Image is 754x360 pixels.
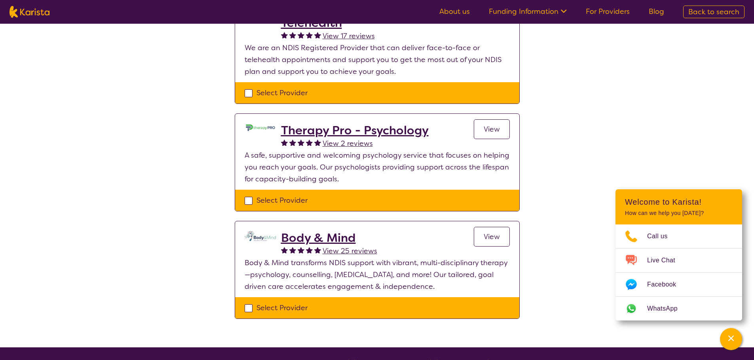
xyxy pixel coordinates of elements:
[720,328,742,350] button: Channel Menu
[647,230,677,242] span: Call us
[245,123,276,132] img: dzo1joyl8vpkomu9m2qk.jpg
[314,247,321,253] img: fullstar
[484,232,500,241] span: View
[289,247,296,253] img: fullstar
[683,6,745,18] a: Back to search
[314,32,321,38] img: fullstar
[289,32,296,38] img: fullstar
[615,297,742,320] a: Web link opens in a new tab.
[281,123,429,138] a: Therapy Pro - Psychology
[489,7,567,16] a: Funding Information
[647,303,687,315] span: WhatsApp
[439,7,470,16] a: About us
[615,189,742,320] div: Channel Menu
[647,254,685,266] span: Live Chat
[245,231,276,241] img: qmpolprhjdhzpcuekzqg.svg
[323,246,377,256] span: View 25 reviews
[323,139,373,148] span: View 2 reviews
[289,139,296,146] img: fullstar
[323,30,375,42] a: View 17 reviews
[314,139,321,146] img: fullstar
[323,245,377,257] a: View 25 reviews
[586,7,630,16] a: For Providers
[245,42,510,77] p: We are an NDIS Registered Provider that can deliver face-to-face or telehealth appointments and s...
[625,210,733,217] p: How can we help you [DATE]?
[281,32,288,38] img: fullstar
[647,279,686,290] span: Facebook
[649,7,664,16] a: Blog
[281,231,377,245] a: Body & Mind
[306,247,313,253] img: fullstar
[245,149,510,185] p: A safe, supportive and welcoming psychology service that focuses on helping you reach your goals....
[474,119,510,139] a: View
[245,257,510,292] p: Body & Mind transforms NDIS support with vibrant, multi-disciplinary therapy—psychology, counsell...
[298,247,304,253] img: fullstar
[323,138,373,149] a: View 2 reviews
[323,31,375,41] span: View 17 reviews
[625,197,733,207] h2: Welcome to Karista!
[298,139,304,146] img: fullstar
[9,6,49,18] img: Karista logo
[298,32,304,38] img: fullstar
[615,224,742,320] ul: Choose channel
[306,32,313,38] img: fullstar
[484,124,500,134] span: View
[281,247,288,253] img: fullstar
[306,139,313,146] img: fullstar
[688,7,739,17] span: Back to search
[474,227,510,247] a: View
[281,139,288,146] img: fullstar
